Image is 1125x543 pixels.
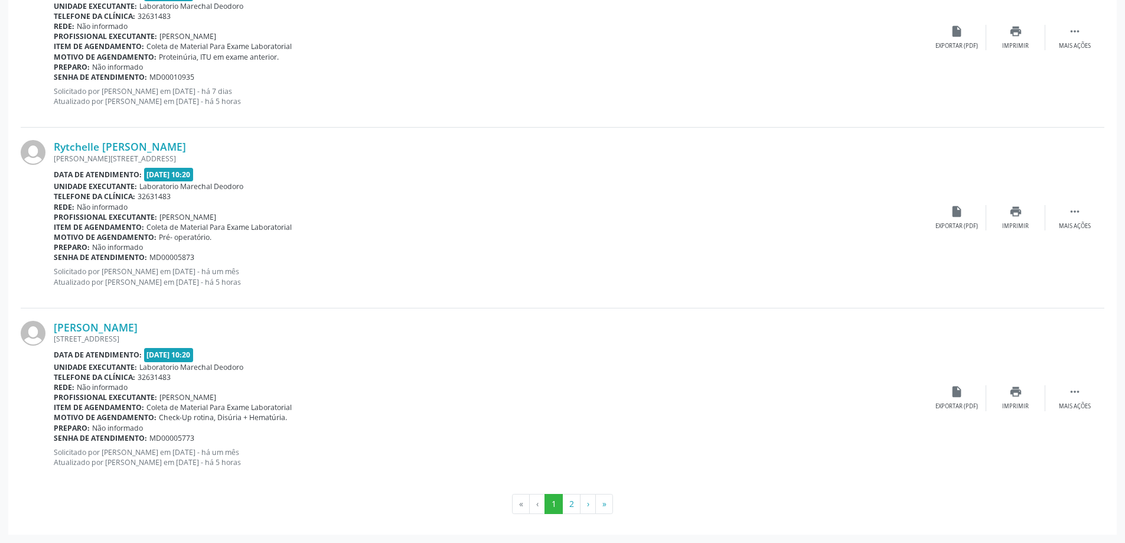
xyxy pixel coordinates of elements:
i:  [1068,385,1081,398]
span: Não informado [77,202,128,212]
b: Preparo: [54,423,90,433]
b: Preparo: [54,62,90,72]
span: Coleta de Material Para Exame Laboratorial [146,222,292,232]
b: Item de agendamento: [54,41,144,51]
span: Não informado [92,423,143,433]
i: insert_drive_file [950,205,963,218]
span: Laboratorio Marechal Deodoro [139,181,243,191]
i: print [1009,205,1022,218]
span: Não informado [92,62,143,72]
span: Coleta de Material Para Exame Laboratorial [146,41,292,51]
b: Telefone da clínica: [54,11,135,21]
span: [DATE] 10:20 [144,168,194,181]
b: Unidade executante: [54,181,137,191]
div: Exportar (PDF) [935,402,978,411]
b: Rede: [54,21,74,31]
b: Senha de atendimento: [54,72,147,82]
div: Exportar (PDF) [935,222,978,230]
i: print [1009,25,1022,38]
b: Motivo de agendamento: [54,412,156,422]
b: Motivo de agendamento: [54,52,156,62]
span: 32631483 [138,191,171,201]
img: img [21,140,45,165]
div: [STREET_ADDRESS] [54,334,927,344]
span: Não informado [92,242,143,252]
span: Laboratorio Marechal Deodoro [139,362,243,372]
div: Imprimir [1002,42,1029,50]
span: [PERSON_NAME] [159,212,216,222]
i: print [1009,385,1022,398]
b: Telefone da clínica: [54,372,135,382]
b: Unidade executante: [54,362,137,372]
span: Proteinúria, ITU em exame anterior. [159,52,279,62]
i: insert_drive_file [950,25,963,38]
b: Preparo: [54,242,90,252]
b: Unidade executante: [54,1,137,11]
b: Data de atendimento: [54,170,142,180]
b: Profissional executante: [54,392,157,402]
span: Não informado [77,382,128,392]
span: [DATE] 10:20 [144,348,194,362]
p: Solicitado por [PERSON_NAME] em [DATE] - há um mês Atualizado por [PERSON_NAME] em [DATE] - há 5 ... [54,266,927,287]
span: 32631483 [138,11,171,21]
b: Item de agendamento: [54,402,144,412]
span: Laboratorio Marechal Deodoro [139,1,243,11]
ul: Pagination [21,494,1104,514]
b: Profissional executante: [54,212,157,222]
span: [PERSON_NAME] [159,31,216,41]
b: Item de agendamento: [54,222,144,232]
a: [PERSON_NAME] [54,321,138,334]
span: MD00005873 [149,252,194,262]
i: insert_drive_file [950,385,963,398]
i:  [1068,205,1081,218]
div: Mais ações [1059,402,1091,411]
span: MD00005773 [149,433,194,443]
span: Coleta de Material Para Exame Laboratorial [146,402,292,412]
div: Mais ações [1059,222,1091,230]
b: Senha de atendimento: [54,433,147,443]
p: Solicitado por [PERSON_NAME] em [DATE] - há 7 dias Atualizado por [PERSON_NAME] em [DATE] - há 5 ... [54,86,927,106]
span: Não informado [77,21,128,31]
div: Imprimir [1002,222,1029,230]
button: Go to page 1 [544,494,563,514]
b: Profissional executante: [54,31,157,41]
p: Solicitado por [PERSON_NAME] em [DATE] - há um mês Atualizado por [PERSON_NAME] em [DATE] - há 5 ... [54,447,927,467]
div: Exportar (PDF) [935,42,978,50]
img: img [21,321,45,346]
span: MD00010935 [149,72,194,82]
a: Rytchelle [PERSON_NAME] [54,140,186,153]
b: Rede: [54,202,74,212]
span: 32631483 [138,372,171,382]
button: Go to next page [580,494,596,514]
b: Data de atendimento: [54,350,142,360]
div: Imprimir [1002,402,1029,411]
b: Motivo de agendamento: [54,232,156,242]
b: Senha de atendimento: [54,252,147,262]
span: Check-Up rotina, Disúria + Hematúria. [159,412,287,422]
span: Pré- operatório. [159,232,211,242]
b: Telefone da clínica: [54,191,135,201]
span: [PERSON_NAME] [159,392,216,402]
div: [PERSON_NAME][STREET_ADDRESS] [54,154,927,164]
button: Go to last page [595,494,613,514]
button: Go to page 2 [562,494,581,514]
i:  [1068,25,1081,38]
b: Rede: [54,382,74,392]
div: Mais ações [1059,42,1091,50]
